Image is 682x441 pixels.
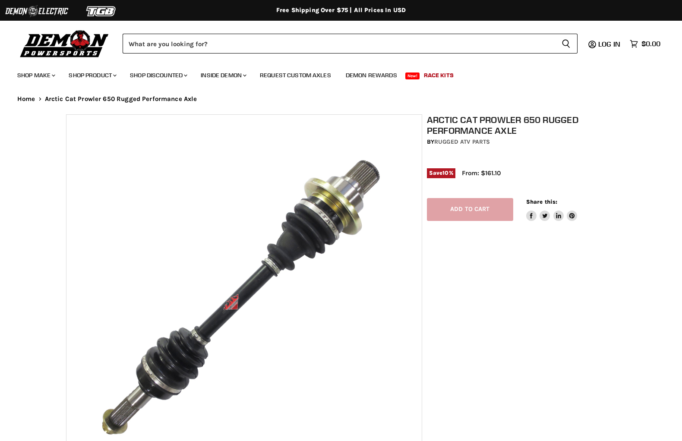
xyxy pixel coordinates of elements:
a: Shop Product [62,66,122,84]
a: Home [17,95,35,103]
a: Demon Rewards [339,66,404,84]
span: $0.00 [641,40,660,48]
img: Demon Electric Logo 2 [4,3,69,19]
aside: Share this: [526,198,578,221]
a: Shop Make [11,66,60,84]
input: Search [123,34,555,54]
a: Shop Discounted [123,66,193,84]
a: $0.00 [625,38,665,50]
span: New! [405,72,420,79]
button: Search [555,34,578,54]
a: Log in [594,40,625,48]
h1: Arctic Cat Prowler 650 Rugged Performance Axle [427,114,621,136]
img: TGB Logo 2 [69,3,134,19]
span: Share this: [526,198,557,205]
div: by [427,137,621,147]
span: 10 [442,170,448,176]
a: Request Custom Axles [253,66,338,84]
a: Race Kits [417,66,460,84]
img: Demon Powersports [17,28,112,59]
span: Arctic Cat Prowler 650 Rugged Performance Axle [45,95,197,103]
span: From: $161.10 [462,169,501,177]
a: Rugged ATV Parts [434,138,490,145]
span: Save % [427,168,455,178]
ul: Main menu [11,63,658,84]
form: Product [123,34,578,54]
span: Log in [598,40,620,48]
a: Inside Demon [194,66,252,84]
